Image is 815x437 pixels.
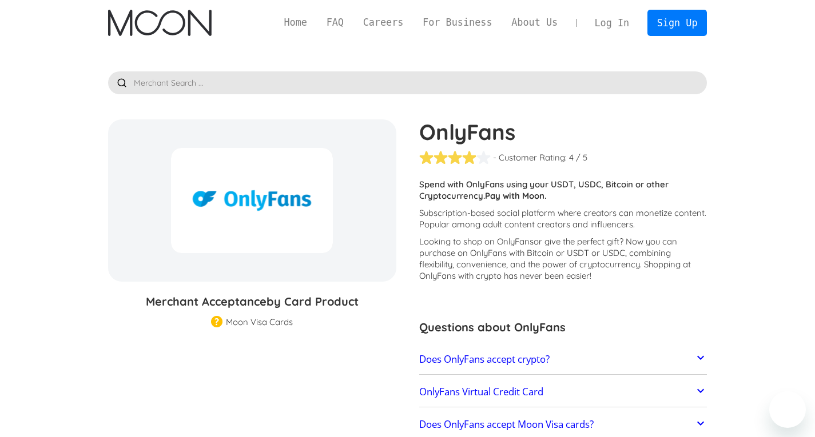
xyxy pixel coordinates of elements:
[647,10,707,35] a: Sign Up
[576,152,587,163] div: / 5
[502,15,567,30] a: About Us
[419,347,707,371] a: Does OnlyFans accept crypto?
[108,10,212,36] a: home
[419,319,707,336] h3: Questions about OnlyFans
[419,386,543,398] h2: OnlyFans Virtual Credit Card
[493,152,567,163] div: - Customer Rating:
[275,15,317,30] a: Home
[585,10,639,35] a: Log In
[419,380,707,404] a: OnlyFans Virtual Credit Card
[353,15,413,30] a: Careers
[108,293,396,310] h3: Merchant Acceptance
[226,316,293,328] div: Moon Visa Cards
[419,236,707,282] p: Looking to shop on OnlyFans ? Now you can purchase on OnlyFans with Bitcoin or USDT or USDC, comb...
[419,179,707,202] p: Spend with OnlyFans using your USDT, USDC, Bitcoin or other Cryptocurrency.
[534,236,619,247] span: or give the perfect gift
[419,419,594,430] h2: Does OnlyFans accept Moon Visa cards?
[769,391,806,428] iframe: Button to launch messaging window
[419,412,707,436] a: Does OnlyFans accept Moon Visa cards?
[267,294,359,308] span: by Card Product
[485,190,547,201] strong: Pay with Moon.
[419,354,550,365] h2: Does OnlyFans accept crypto?
[108,10,212,36] img: Moon Logo
[413,15,502,30] a: For Business
[317,15,353,30] a: FAQ
[569,152,574,163] div: 4
[419,207,707,230] p: Subscription-based social platform where creators can monetize content. Popular among adult conte...
[419,119,707,145] h1: OnlyFans
[108,71,707,94] input: Merchant Search ...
